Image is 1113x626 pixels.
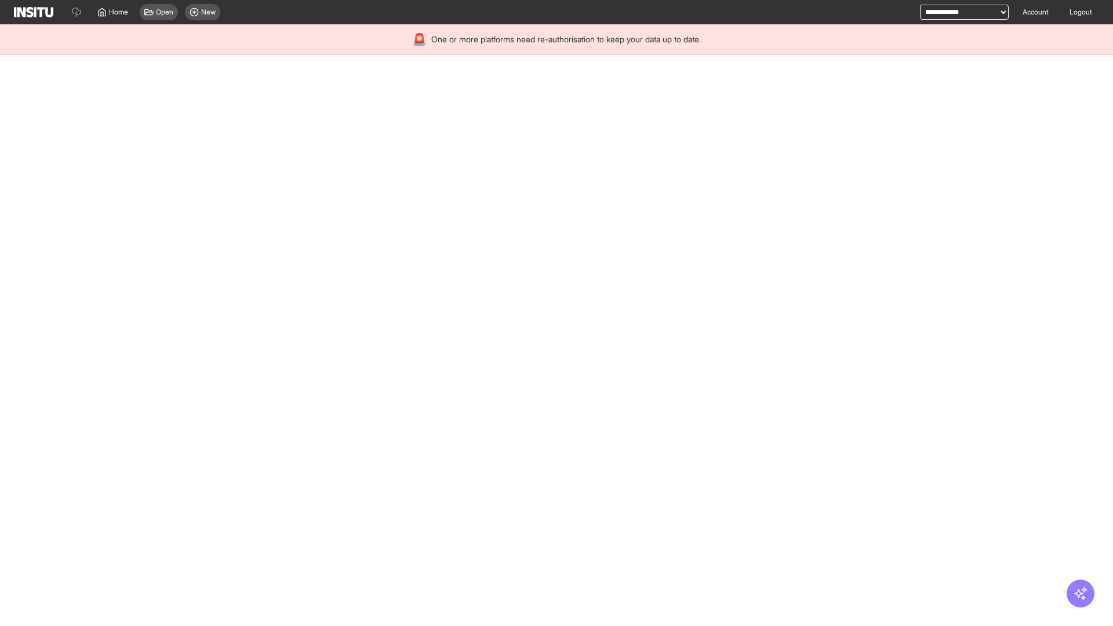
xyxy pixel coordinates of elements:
[431,34,701,45] span: One or more platforms need re-authorisation to keep your data up to date.
[201,8,216,17] span: New
[412,31,427,48] div: 🚨
[14,7,53,17] img: Logo
[156,8,173,17] span: Open
[109,8,128,17] span: Home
